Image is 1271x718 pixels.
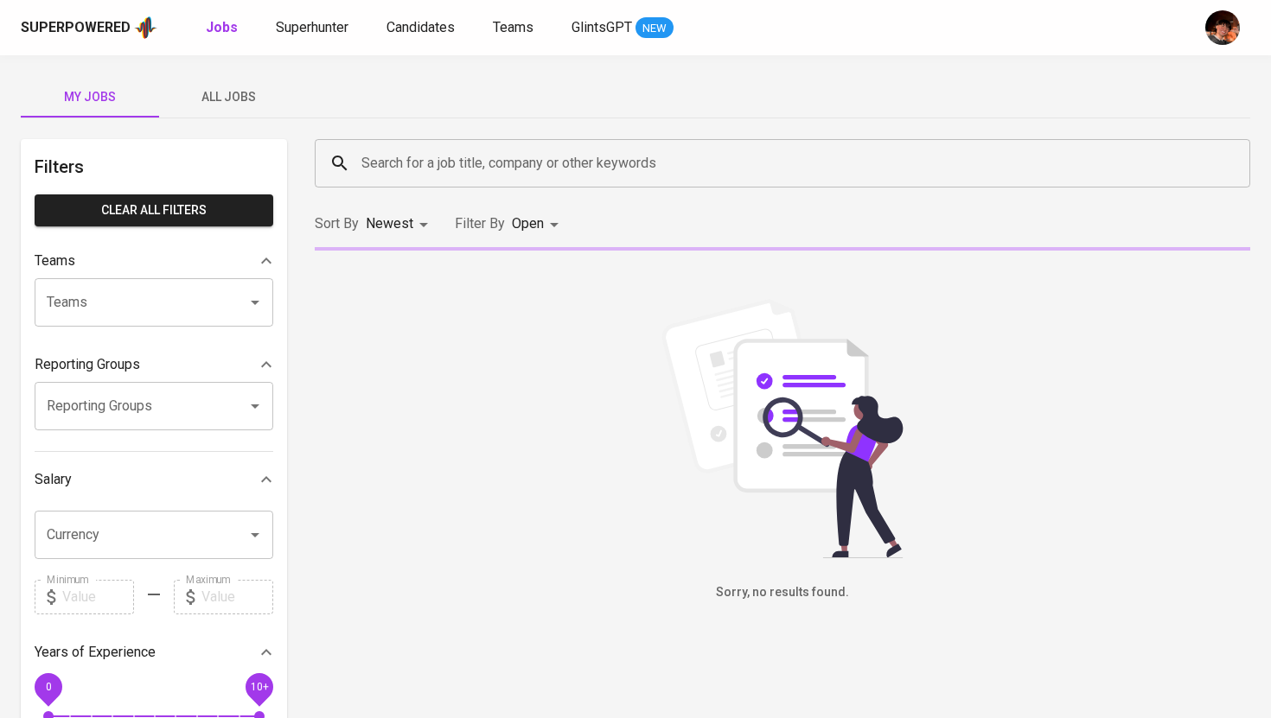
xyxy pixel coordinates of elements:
[250,680,268,692] span: 10+
[455,213,505,234] p: Filter By
[35,194,273,226] button: Clear All filters
[35,635,273,670] div: Years of Experience
[201,580,273,614] input: Value
[243,290,267,315] button: Open
[386,17,458,39] a: Candidates
[1205,10,1240,45] img: diemas@glints.com
[653,299,912,558] img: file_searching.svg
[276,17,352,39] a: Superhunter
[35,642,156,663] p: Years of Experience
[35,354,140,375] p: Reporting Groups
[315,583,1250,602] h6: Sorry, no results found.
[572,19,632,35] span: GlintsGPT
[493,19,533,35] span: Teams
[21,15,157,41] a: Superpoweredapp logo
[35,469,72,490] p: Salary
[35,153,273,181] h6: Filters
[512,215,544,232] span: Open
[366,208,434,240] div: Newest
[35,244,273,278] div: Teams
[35,347,273,382] div: Reporting Groups
[512,208,565,240] div: Open
[366,213,413,234] p: Newest
[206,17,241,39] a: Jobs
[134,15,157,41] img: app logo
[21,18,131,38] div: Superpowered
[48,200,259,221] span: Clear All filters
[62,580,134,614] input: Value
[276,19,348,35] span: Superhunter
[243,394,267,418] button: Open
[572,17,674,39] a: GlintsGPT NEW
[493,17,537,39] a: Teams
[35,251,75,271] p: Teams
[169,86,287,108] span: All Jobs
[206,19,238,35] b: Jobs
[386,19,455,35] span: Candidates
[243,523,267,547] button: Open
[45,680,51,692] span: 0
[315,213,359,234] p: Sort By
[35,462,273,497] div: Salary
[635,20,674,37] span: NEW
[31,86,149,108] span: My Jobs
